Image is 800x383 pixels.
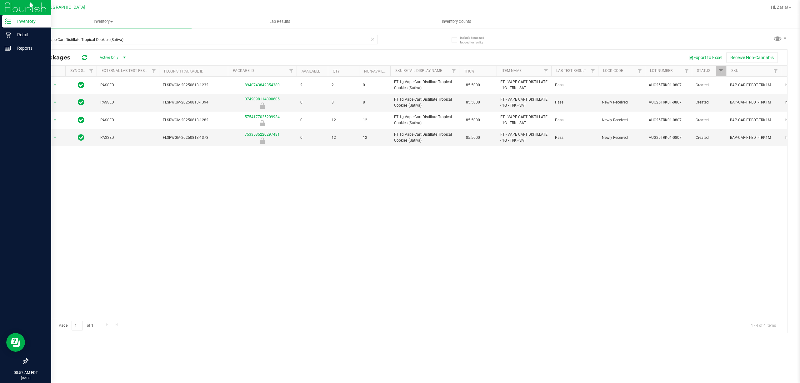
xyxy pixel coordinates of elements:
[363,99,387,105] span: 8
[555,135,594,141] span: Pass
[100,135,155,141] span: PASSED
[15,19,192,24] span: Inventory
[463,116,483,125] span: 85.5000
[72,321,83,330] input: 1
[245,83,280,87] a: 8940743842354380
[463,98,483,107] span: 85.5000
[697,68,710,73] a: Status
[649,82,688,88] span: AUG25TRK01-0807
[5,45,11,51] inline-svg: Reports
[555,82,594,88] span: Pass
[100,117,155,123] span: PASSED
[227,103,297,109] div: Newly Received
[332,117,355,123] span: 12
[771,5,788,10] span: Hi, Zaria!
[730,135,777,141] span: BAP-CAR-FT-BDT-TRK1M
[3,375,48,380] p: [DATE]
[78,81,84,89] span: In Sync
[11,18,48,25] p: Inventory
[300,82,324,88] span: 2
[730,82,777,88] span: BAP-CAR-FT-BDT-TRK1M
[149,66,159,76] a: Filter
[363,82,387,88] span: 0
[42,5,85,10] span: [GEOGRAPHIC_DATA]
[696,135,722,141] span: Created
[192,15,368,28] a: Lab Results
[588,66,598,76] a: Filter
[163,99,224,105] span: FLSRWGM-20250813-1394
[716,66,726,76] a: Filter
[363,135,387,141] span: 12
[395,68,442,73] a: Sku Retail Display Name
[731,68,738,73] a: SKU
[51,116,59,124] span: select
[51,133,59,142] span: select
[163,135,224,141] span: FLSRWGM-20250813-1373
[300,117,324,123] span: 0
[333,69,340,73] a: Qty
[363,117,387,123] span: 12
[86,66,97,76] a: Filter
[730,99,777,105] span: BAP-CAR-FT-BDT-TRK1M
[102,68,151,73] a: External Lab Test Result
[27,35,378,44] input: Search Package ID, Item Name, SKU, Lot or Part Number...
[602,99,641,105] span: Newly Received
[464,69,474,73] a: THC%
[730,117,777,123] span: BAP-CAR-FT-BDT-TRK1M
[394,79,455,91] span: FT 1g Vape Cart Distillate Tropical Cookies (Sativa)
[460,35,491,45] span: Include items not tagged for facility
[32,54,77,61] span: All Packages
[394,114,455,126] span: FT 1g Vape Cart Distillate Tropical Cookies (Sativa)
[696,99,722,105] span: Created
[602,135,641,141] span: Newly Received
[245,97,280,101] a: 0749098114090605
[463,81,483,90] span: 85.5000
[5,32,11,38] inline-svg: Retail
[53,321,98,330] span: Page of 1
[164,69,203,73] a: Flourish Package ID
[771,66,781,76] a: Filter
[541,66,551,76] a: Filter
[649,135,688,141] span: AUG25TRK01-0807
[649,99,688,105] span: AUG25TRK01-0807
[332,135,355,141] span: 12
[261,19,299,24] span: Lab Results
[726,52,778,63] button: Receive Non-Cannabis
[300,99,324,105] span: 0
[696,82,722,88] span: Created
[394,97,455,108] span: FT 1g Vape Cart Distillate Tropical Cookies (Sativa)
[51,81,59,89] span: select
[300,135,324,141] span: 0
[6,333,25,352] iframe: Resource center
[245,115,280,119] a: 5754177025209934
[746,321,781,330] span: 1 - 4 of 4 items
[449,66,459,76] a: Filter
[433,19,480,24] span: Inventory Counts
[332,82,355,88] span: 2
[684,52,726,63] button: Export to Excel
[650,68,672,73] a: Lot Number
[51,98,59,107] span: select
[394,132,455,144] span: FT 1g Vape Cart Distillate Tropical Cookies (Sativa)
[500,97,547,108] span: FT - VAPE CART DISTILLATE - 1G - TRK - SAT
[603,68,623,73] a: Lock Code
[227,138,297,144] div: Newly Received
[368,15,545,28] a: Inventory Counts
[555,99,594,105] span: Pass
[233,68,254,73] a: Package ID
[332,99,355,105] span: 8
[682,66,692,76] a: Filter
[227,120,297,126] div: Newly Received
[5,18,11,24] inline-svg: Inventory
[163,82,224,88] span: FLSRWGM-20250813-1232
[78,98,84,107] span: In Sync
[70,68,94,73] a: Sync Status
[556,68,586,73] a: Lab Test Result
[78,133,84,142] span: In Sync
[11,44,48,52] p: Reports
[500,79,547,91] span: FT - VAPE CART DISTILLATE - 1G - TRK - SAT
[163,117,224,123] span: FLSRWGM-20250813-1282
[649,117,688,123] span: AUG25TRK01-0807
[502,68,522,73] a: Item Name
[100,99,155,105] span: PASSED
